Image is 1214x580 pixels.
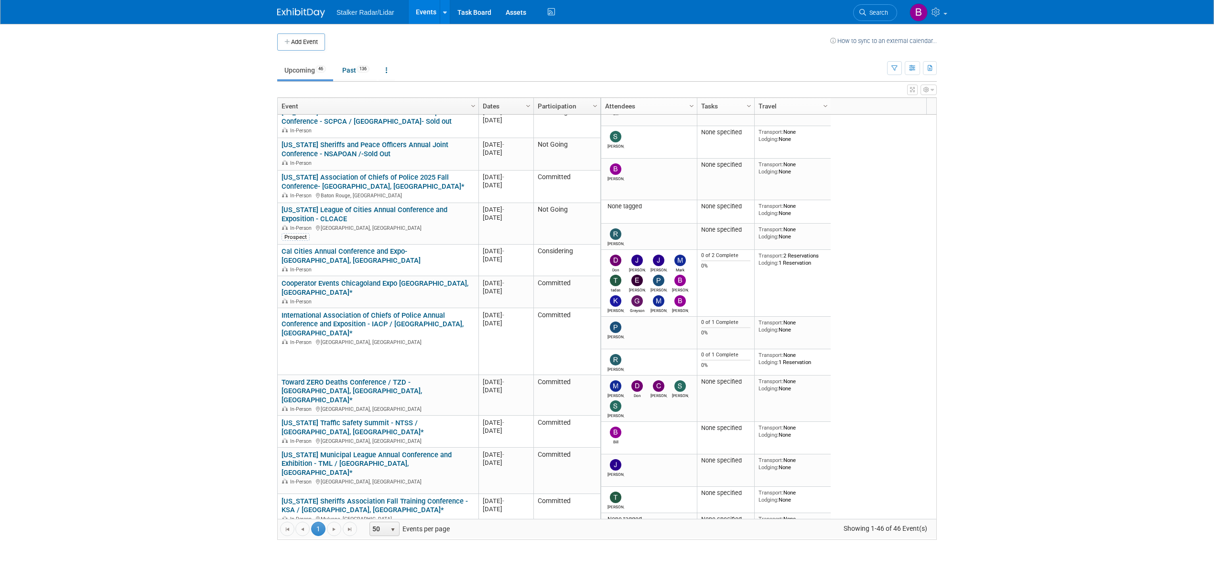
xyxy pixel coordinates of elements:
[610,459,621,471] img: Joe Bartels
[282,128,288,132] img: In-Person Event
[629,392,646,398] div: Don Horen
[282,406,288,411] img: In-Person Event
[277,61,333,79] a: Upcoming46
[759,319,827,333] div: None None
[759,489,827,503] div: None None
[483,140,529,149] div: [DATE]
[523,98,534,112] a: Column Settings
[282,437,474,445] div: [GEOGRAPHIC_DATA], [GEOGRAPHIC_DATA]
[674,380,686,392] img: Stephen Barlag
[533,276,600,308] td: Committed
[290,225,314,231] span: In-Person
[502,451,504,458] span: -
[590,98,601,112] a: Column Settings
[701,252,751,259] div: 0 of 2 Complete
[280,522,294,536] a: Go to the first page
[759,226,827,240] div: None None
[533,448,600,494] td: Committed
[524,102,532,110] span: Column Settings
[357,65,369,73] span: 136
[759,203,827,216] div: None None
[674,275,686,286] img: Bryan Messer
[282,140,448,158] a: [US_STATE] Sheriffs and Peace Officers Annual Joint Conference - NSAPOAN /-Sold Out
[283,526,291,533] span: Go to the first page
[759,352,783,358] span: Transport:
[358,522,459,536] span: Events per page
[701,226,751,234] div: None specified
[607,142,624,149] div: Stephen Barlag
[290,516,314,522] span: In-Person
[282,477,474,485] div: [GEOGRAPHIC_DATA], [GEOGRAPHIC_DATA]
[282,193,288,197] img: In-Person Event
[629,266,646,272] div: John Kestel
[605,516,694,523] div: None tagged
[282,225,288,230] img: In-Person Event
[629,307,646,313] div: Greyson Jenista
[866,9,888,16] span: Search
[759,210,779,216] span: Lodging:
[830,37,937,44] a: How to sync to an external calendar...
[607,392,624,398] div: Michael Guinn
[295,522,310,536] a: Go to the previous page
[336,9,394,16] span: Stalker Radar/Lidar
[610,163,621,175] img: Brian Wong
[701,203,751,210] div: None specified
[701,378,751,386] div: None specified
[483,386,529,394] div: [DATE]
[282,311,464,338] a: International Association of Chiefs of Police Annual Conference and Exposition - IACP / [GEOGRAPH...
[653,255,664,266] img: Joe Bartels
[502,378,504,386] span: -
[759,424,783,431] span: Transport:
[759,496,779,503] span: Lodging:
[290,406,314,412] span: In-Person
[483,319,529,327] div: [DATE]
[759,378,827,392] div: None None
[468,98,479,112] a: Column Settings
[759,326,779,333] span: Lodging:
[674,255,686,266] img: Mark LaChapelle
[610,354,621,365] img: Robert Mele
[759,424,827,438] div: None None
[483,149,529,157] div: [DATE]
[483,205,529,214] div: [DATE]
[346,526,354,533] span: Go to the last page
[502,141,504,148] span: -
[533,138,600,171] td: Not Going
[502,311,504,319] span: -
[650,266,667,272] div: Joe Bartels
[607,365,624,372] div: Robert Mele
[701,489,751,497] div: None specified
[277,33,325,51] button: Add Event
[538,98,594,114] a: Participation
[610,380,621,392] img: Michael Guinn
[483,497,529,505] div: [DATE]
[835,522,936,535] span: Showing 1-46 of 46 Event(s)
[502,497,504,505] span: -
[483,505,529,513] div: [DATE]
[607,503,624,509] div: Thomas Kenia
[759,136,779,142] span: Lodging:
[759,161,783,168] span: Transport:
[483,311,529,319] div: [DATE]
[327,522,341,536] a: Go to the next page
[701,362,751,369] div: 0%
[672,392,689,398] div: Stephen Barlag
[370,522,386,536] span: 50
[533,203,600,245] td: Not Going
[282,299,288,303] img: In-Person Event
[701,457,751,464] div: None specified
[650,307,667,313] div: Michael Guinn
[343,522,357,536] a: Go to the last page
[610,427,621,438] img: Bill Johnson
[483,116,529,124] div: [DATE]
[533,494,600,526] td: Committed
[290,128,314,134] span: In-Person
[759,161,827,175] div: None None
[335,61,377,79] a: Past136
[759,464,779,471] span: Lodging:
[759,233,779,240] span: Lodging:
[290,339,314,345] span: In-Person
[607,175,624,181] div: Brian Wong
[674,295,686,307] img: Brooke Journet
[282,205,447,223] a: [US_STATE] League of Cities Annual Conference and Exposition - CLCACE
